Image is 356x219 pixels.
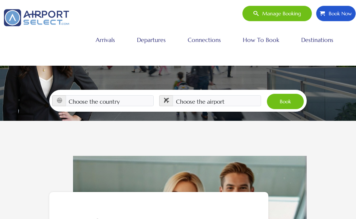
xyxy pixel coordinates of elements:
[135,31,168,49] a: Departures
[316,5,356,22] a: Book Now
[242,5,312,22] a: Manage booking
[325,6,352,21] span: Book Now
[186,31,223,49] a: Connections
[267,93,304,109] button: Book
[259,6,301,21] span: Manage booking
[94,31,117,49] a: Arrivals
[241,31,281,49] a: How to book
[299,31,335,49] a: Destinations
